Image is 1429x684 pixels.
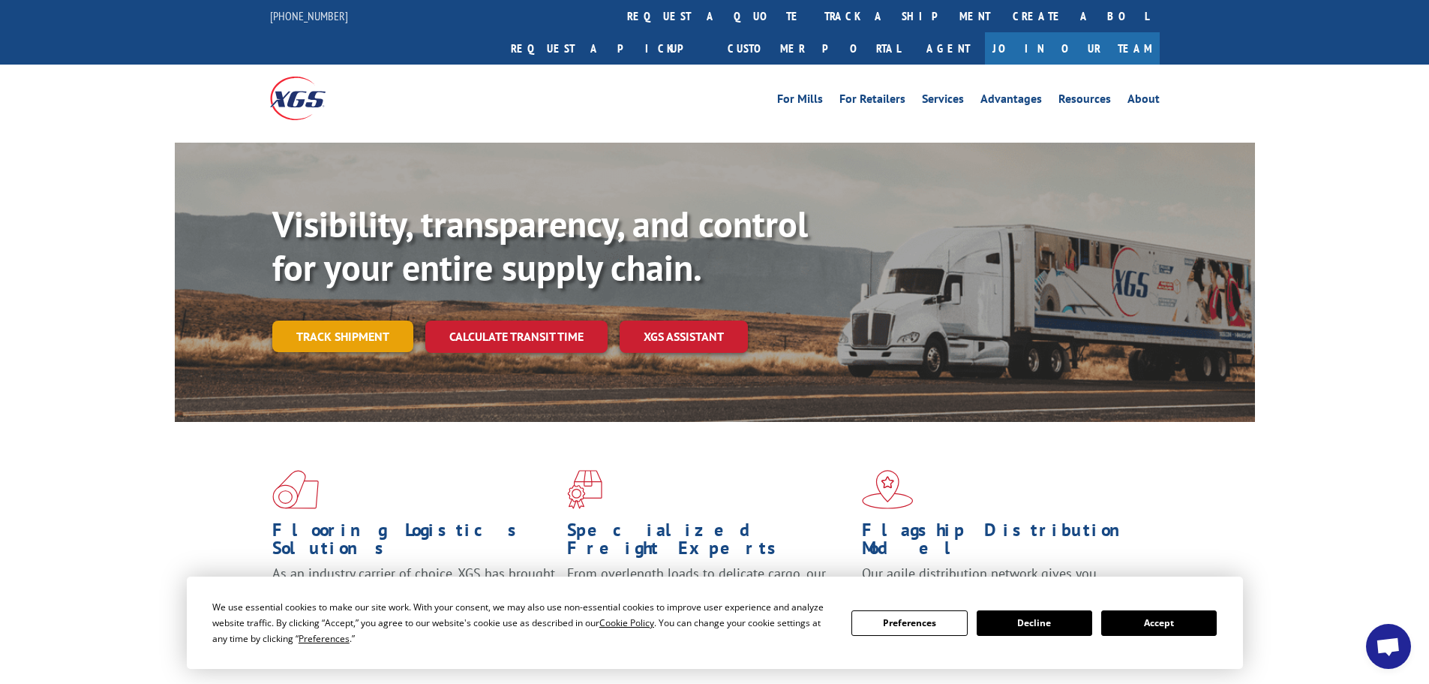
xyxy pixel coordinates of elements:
a: For Retailers [839,93,905,110]
img: xgs-icon-focused-on-flooring-red [567,470,602,509]
span: Cookie Policy [599,616,654,629]
button: Preferences [851,610,967,636]
a: Customer Portal [716,32,911,65]
a: About [1127,93,1160,110]
a: Services [922,93,964,110]
a: XGS ASSISTANT [620,321,748,353]
a: For Mills [777,93,823,110]
div: Cookie Consent Prompt [187,577,1243,669]
h1: Specialized Freight Experts [567,521,851,565]
a: Resources [1058,93,1111,110]
a: Request a pickup [500,32,716,65]
p: From overlength loads to delicate cargo, our experienced staff knows the best way to move your fr... [567,565,851,631]
a: Agent [911,32,985,65]
span: Our agile distribution network gives you nationwide inventory management on demand. [862,565,1138,600]
a: Join Our Team [985,32,1160,65]
a: Advantages [980,93,1042,110]
b: Visibility, transparency, and control for your entire supply chain. [272,200,808,291]
img: xgs-icon-flagship-distribution-model-red [862,470,914,509]
h1: Flooring Logistics Solutions [272,521,556,565]
a: [PHONE_NUMBER] [270,8,348,23]
span: As an industry carrier of choice, XGS has brought innovation and dedication to flooring logistics... [272,565,555,618]
img: xgs-icon-total-supply-chain-intelligence-red [272,470,319,509]
span: Preferences [299,632,350,645]
div: We use essential cookies to make our site work. With your consent, we may also use non-essential ... [212,599,833,646]
h1: Flagship Distribution Model [862,521,1145,565]
button: Accept [1101,610,1217,636]
a: Track shipment [272,321,413,352]
a: Calculate transit time [425,321,608,353]
button: Decline [977,610,1092,636]
div: Open chat [1366,624,1411,669]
